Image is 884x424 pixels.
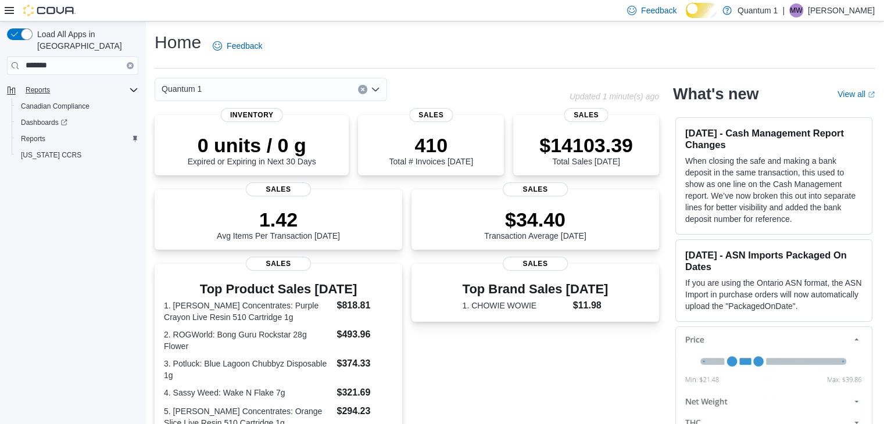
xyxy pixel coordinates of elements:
span: Load All Apps in [GEOGRAPHIC_DATA] [33,28,138,52]
nav: Complex example [7,77,138,193]
span: Sales [503,257,568,271]
dt: 2. ROGWorld: Bong Guru Rockstar 28g Flower [164,329,332,352]
div: Avg Items Per Transaction [DATE] [217,208,340,240]
button: Reports [2,82,143,98]
h2: What's new [673,85,758,103]
input: Dark Mode [686,3,717,18]
div: Transaction Average [DATE] [484,208,586,240]
span: Reports [26,85,50,95]
dd: $294.23 [337,404,392,418]
dt: 1. [PERSON_NAME] Concentrates: Purple Crayon Live Resin 510 Cartridge 1g [164,300,332,323]
div: Total Sales [DATE] [539,134,633,166]
span: Canadian Compliance [16,99,138,113]
p: $34.40 [484,208,586,231]
span: Reports [16,132,138,146]
span: Reports [21,134,45,143]
a: View allExternal link [838,89,875,99]
dd: $321.69 [337,386,392,400]
button: Reports [21,83,55,97]
span: Sales [564,108,608,122]
div: Expired or Expiring in Next 30 Days [188,134,316,166]
a: [US_STATE] CCRS [16,148,86,162]
span: [US_STATE] CCRS [21,150,81,160]
p: If you are using the Ontario ASN format, the ASN Import in purchase orders will now automatically... [685,277,862,312]
h3: [DATE] - Cash Management Report Changes [685,127,862,150]
a: Dashboards [16,116,72,130]
span: Feedback [227,40,262,52]
span: Dashboards [16,116,138,130]
span: Washington CCRS [16,148,138,162]
a: Reports [16,132,50,146]
span: Canadian Compliance [21,102,90,111]
p: Updated 1 minute(s) ago [570,92,659,101]
dd: $374.33 [337,357,392,371]
dd: $818.81 [337,299,392,312]
span: Quantum 1 [162,82,202,96]
span: Feedback [641,5,677,16]
dt: 4. Sassy Weed: Wake N Flake 7g [164,387,332,398]
span: Dark Mode [686,18,686,19]
h3: Top Product Sales [DATE] [164,282,393,296]
img: Cova [23,5,76,16]
p: 410 [389,134,473,157]
span: Inventory [221,108,283,122]
dt: 1. CHOWIE WOWIE [463,300,568,311]
a: Feedback [208,34,267,58]
h3: Top Brand Sales [DATE] [463,282,609,296]
span: Sales [409,108,453,122]
span: Sales [246,182,311,196]
dt: 3. Potluck: Blue Lagoon Chubbyz Disposable 1g [164,358,332,381]
p: Quantum 1 [738,3,778,17]
dd: $493.96 [337,328,392,342]
span: MW [790,3,802,17]
button: Reports [12,131,143,147]
button: Clear input [358,85,367,94]
p: 1.42 [217,208,340,231]
div: Total # Invoices [DATE] [389,134,473,166]
button: Canadian Compliance [12,98,143,114]
p: 0 units / 0 g [188,134,316,157]
h3: [DATE] - ASN Imports Packaged On Dates [685,249,862,272]
button: Open list of options [371,85,380,94]
h1: Home [155,31,201,54]
svg: External link [868,91,875,98]
p: | [782,3,785,17]
div: Michael Wuest [789,3,803,17]
a: Dashboards [12,114,143,131]
span: Sales [503,182,568,196]
span: Reports [21,83,138,97]
button: [US_STATE] CCRS [12,147,143,163]
span: Sales [246,257,311,271]
p: [PERSON_NAME] [808,3,875,17]
p: When closing the safe and making a bank deposit in the same transaction, this used to show as one... [685,155,862,225]
p: $14103.39 [539,134,633,157]
span: Dashboards [21,118,67,127]
button: Clear input [127,62,134,69]
a: Canadian Compliance [16,99,94,113]
dd: $11.98 [573,299,609,312]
